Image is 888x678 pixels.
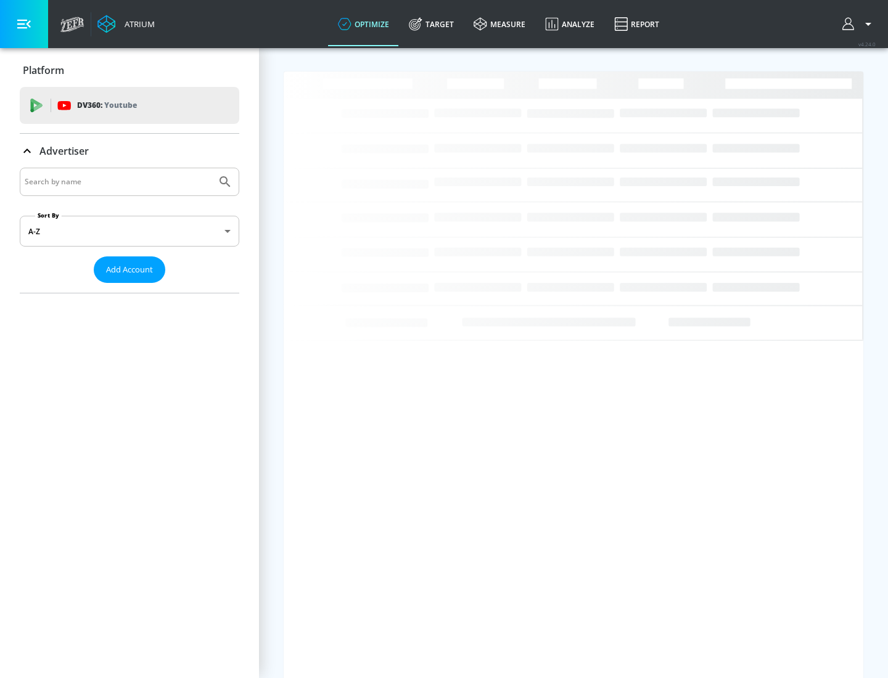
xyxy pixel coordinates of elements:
p: Platform [23,63,64,77]
a: Analyze [535,2,604,46]
input: Search by name [25,174,212,190]
p: Advertiser [39,144,89,158]
span: v 4.24.0 [858,41,876,47]
a: optimize [328,2,399,46]
a: Report [604,2,669,46]
div: Platform [20,53,239,88]
a: Atrium [97,15,155,33]
div: DV360: Youtube [20,87,239,124]
nav: list of Advertiser [20,283,239,293]
span: Add Account [106,263,153,277]
p: DV360: [77,99,137,112]
div: Atrium [120,18,155,30]
p: Youtube [104,99,137,112]
div: A-Z [20,216,239,247]
div: Advertiser [20,134,239,168]
a: measure [464,2,535,46]
div: Advertiser [20,168,239,293]
a: Target [399,2,464,46]
label: Sort By [35,211,62,219]
button: Add Account [94,256,165,283]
